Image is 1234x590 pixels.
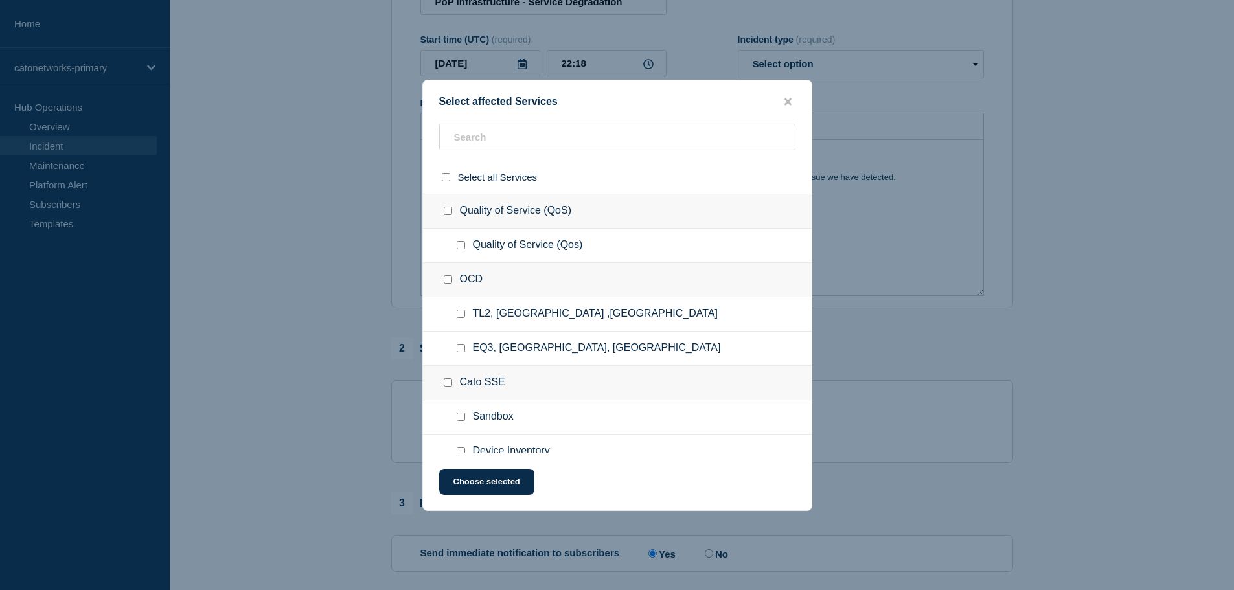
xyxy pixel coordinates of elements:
[444,275,452,284] input: OCD checkbox
[473,239,583,252] span: Quality of Service (Qos)
[473,445,550,458] span: Device Inventory
[457,344,465,352] input: EQ3, Saint-Denis, France checkbox
[423,96,812,108] div: Select affected Services
[473,411,514,424] span: Sandbox
[473,308,718,321] span: TL2, [GEOGRAPHIC_DATA] ,[GEOGRAPHIC_DATA]
[423,194,812,229] div: Quality of Service (QoS)
[444,378,452,387] input: Cato SSE checkbox
[444,207,452,215] input: Quality of Service (QoS) checkbox
[457,447,465,455] input: Device Inventory checkbox
[473,342,721,355] span: EQ3, [GEOGRAPHIC_DATA], [GEOGRAPHIC_DATA]
[423,366,812,400] div: Cato SSE
[442,173,450,181] input: select all checkbox
[457,241,465,249] input: Quality of Service (Qos) checkbox
[458,172,538,183] span: Select all Services
[457,413,465,421] input: Sandbox checkbox
[781,96,795,108] button: close button
[457,310,465,318] input: TL2, Paris ,France checkbox
[439,124,795,150] input: Search
[439,469,534,495] button: Choose selected
[423,263,812,297] div: OCD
